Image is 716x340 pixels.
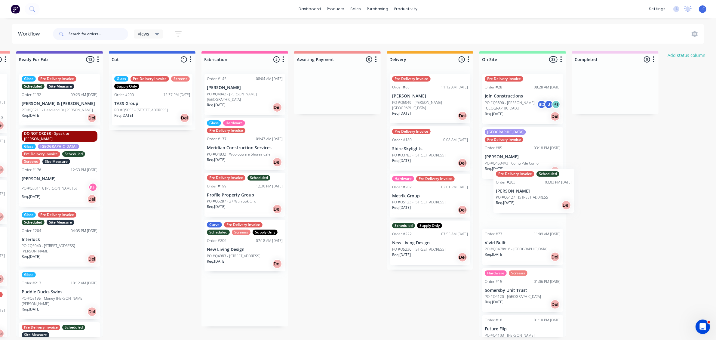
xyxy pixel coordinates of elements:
input: Enter column name… [297,56,356,63]
iframe: Intercom live chat [696,320,710,334]
span: Views [138,31,149,37]
div: sales [347,5,364,14]
input: Enter column name… [482,56,541,63]
span: 1 [181,56,187,63]
button: Add status column [665,51,709,59]
input: Enter column name… [389,56,449,63]
input: Enter column name… [204,56,263,63]
span: 0 [644,56,650,63]
input: Enter column name… [575,56,634,63]
div: settings [646,5,668,14]
div: purchasing [364,5,391,14]
input: Enter column name… [112,56,171,63]
span: 38 [549,56,558,63]
span: LC [700,6,705,12]
input: Search for orders... [69,28,128,40]
input: Enter column name… [19,56,78,63]
span: 0 [366,56,372,63]
div: products [324,5,347,14]
a: dashboard [296,5,324,14]
span: 5 [273,56,280,63]
img: Factory [11,5,20,14]
div: productivity [391,5,420,14]
div: Workflow [18,30,43,38]
span: 4 [459,56,465,63]
span: 13 [86,56,94,63]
